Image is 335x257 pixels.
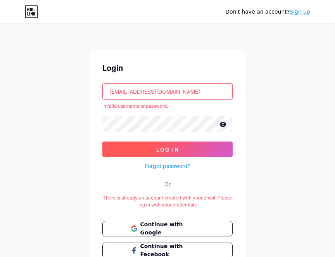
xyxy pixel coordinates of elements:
a: Sign up [290,9,310,15]
div: Invalid username or password. [102,103,233,110]
div: There is already an account created with your email. Please log in with your credentials [102,194,233,208]
div: Or [164,180,171,188]
a: Forgot password? [145,162,190,170]
div: Don't have an account? [225,8,310,16]
span: Log In [156,146,179,153]
div: Login [102,62,233,74]
span: Continue with Google [140,220,204,237]
button: Continue with Google [102,221,233,236]
button: Log In [102,142,233,157]
input: Username [103,84,232,99]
